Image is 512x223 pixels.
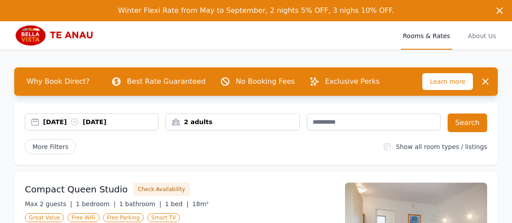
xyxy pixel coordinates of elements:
p: Exclusive Perks [325,76,380,87]
button: Check Availability [133,183,190,196]
span: Learn more [422,73,473,90]
p: Best Rate Guaranteed [127,76,206,87]
label: Show all room types / listings [396,143,487,150]
button: Search [448,113,487,132]
p: No Booking Fees [236,76,295,87]
img: Bella Vista Te Anau [14,25,99,46]
div: [DATE] [DATE] [43,117,158,126]
a: About Us [466,21,498,50]
span: Why Book Direct? [20,73,97,90]
div: 2 adults [166,117,299,126]
span: Winter Flexi Rate from May to September, 2 nights 5% OFF, 3 nighs 10% OFF. [118,6,394,15]
span: Great Value [25,213,64,222]
span: Max 2 guests | [25,200,72,207]
span: Smart TV [147,213,180,222]
span: Free Parking [103,213,144,222]
span: 1 bed | [165,200,188,207]
a: Rooms & Rates [401,21,452,50]
span: 18m² [192,200,209,207]
span: 1 bathroom | [119,200,161,207]
h3: Compact Queen Studio [25,183,128,196]
span: Free WiFi [67,213,99,222]
span: 1 bedroom | [76,200,116,207]
span: More Filters [25,139,76,154]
